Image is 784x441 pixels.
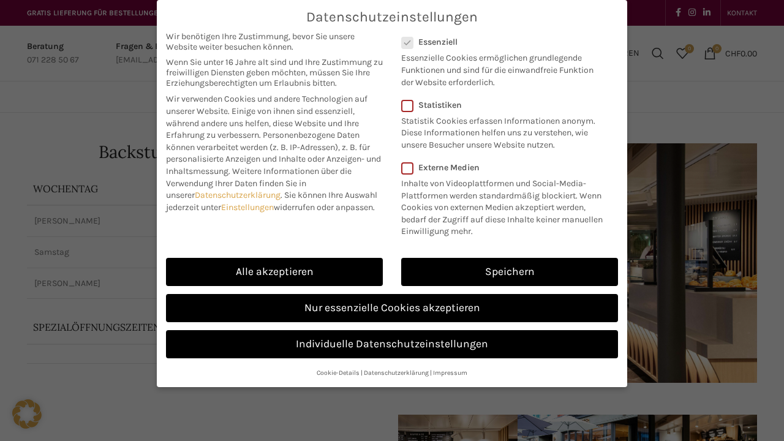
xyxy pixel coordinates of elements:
a: Einstellungen [221,202,274,213]
label: Externe Medien [401,162,610,173]
a: Speichern [401,258,618,286]
a: Alle akzeptieren [166,258,383,286]
a: Impressum [433,369,467,377]
span: Wenn Sie unter 16 Jahre alt sind und Ihre Zustimmung zu freiwilligen Diensten geben möchten, müss... [166,57,383,88]
p: Essenzielle Cookies ermöglichen grundlegende Funktionen und sind für die einwandfreie Funktion de... [401,47,602,88]
a: Datenschutzerklärung [195,190,281,200]
a: Nur essenzielle Cookies akzeptieren [166,294,618,322]
span: Datenschutzeinstellungen [306,9,478,25]
span: Wir benötigen Ihre Zustimmung, bevor Sie unsere Website weiter besuchen können. [166,31,383,52]
span: Weitere Informationen über die Verwendung Ihrer Daten finden Sie in unserer . [166,166,352,200]
span: Personenbezogene Daten können verarbeitet werden (z. B. IP-Adressen), z. B. für personalisierte A... [166,130,381,176]
label: Statistiken [401,100,602,110]
p: Statistik Cookies erfassen Informationen anonym. Diese Informationen helfen uns zu verstehen, wie... [401,110,602,151]
a: Individuelle Datenschutzeinstellungen [166,330,618,358]
a: Cookie-Details [317,369,360,377]
p: Inhalte von Videoplattformen und Social-Media-Plattformen werden standardmäßig blockiert. Wenn Co... [401,173,610,238]
a: Datenschutzerklärung [364,369,429,377]
label: Essenziell [401,37,602,47]
span: Sie können Ihre Auswahl jederzeit unter widerrufen oder anpassen. [166,190,377,213]
span: Wir verwenden Cookies und andere Technologien auf unserer Website. Einige von ihnen sind essenzie... [166,94,367,140]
